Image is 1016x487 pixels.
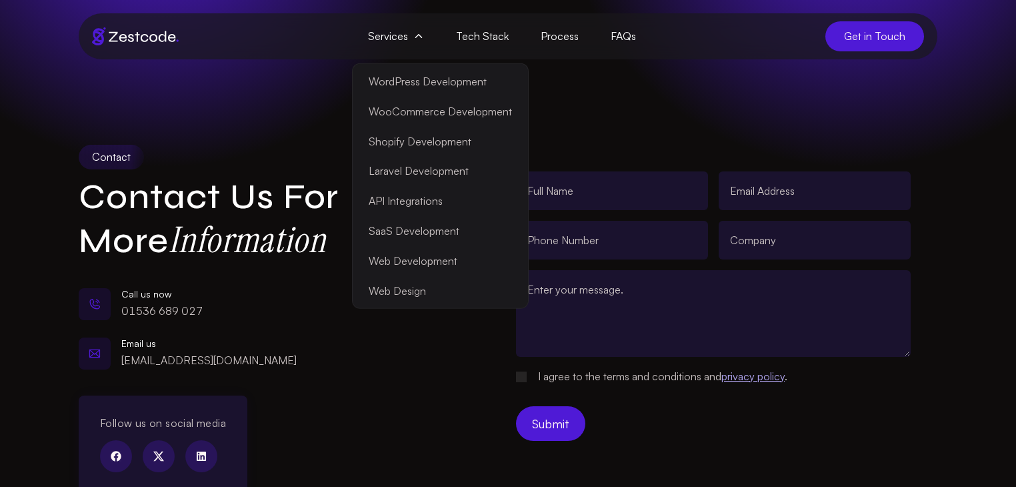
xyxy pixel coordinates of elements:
div: Call us now [121,288,203,301]
div: Email us [121,337,297,350]
a: WordPress Development [355,67,525,97]
button: Submit [516,406,585,441]
input: Email Address [719,171,911,210]
a: Laravel Development [355,156,525,186]
strong: Information [169,216,326,262]
h1: Contact Us for More [79,176,420,263]
a: linkedin [185,440,217,472]
a: facebook [100,440,132,472]
h3: Follow us on social media [100,417,226,430]
a: API Integrations [355,186,525,216]
span: Services [352,21,440,51]
p: 01536 689 027 [121,302,203,321]
a: Process [525,21,595,51]
img: Brand logo of zestcode digital [92,27,179,45]
a: Get in Touch [825,21,924,51]
a: [EMAIL_ADDRESS][DOMAIN_NAME] [121,354,297,367]
a: FAQs [595,21,652,51]
a: twitter [143,440,175,472]
a: Tech Stack [440,21,525,51]
input: Full Name [516,171,708,210]
a: Web Design [355,276,525,306]
div: Contact [79,145,144,169]
label: I agree to the terms and conditions and . [538,368,787,385]
a: WooCommerce Development [355,97,525,127]
input: Please set placeholder [516,372,527,382]
a: Web Development [355,246,525,276]
a: Shopify Development [355,126,525,156]
input: Phone Number [516,221,708,260]
input: Company [719,221,911,260]
a: SaaS Development [355,216,525,246]
a: privacy policy [721,370,785,383]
